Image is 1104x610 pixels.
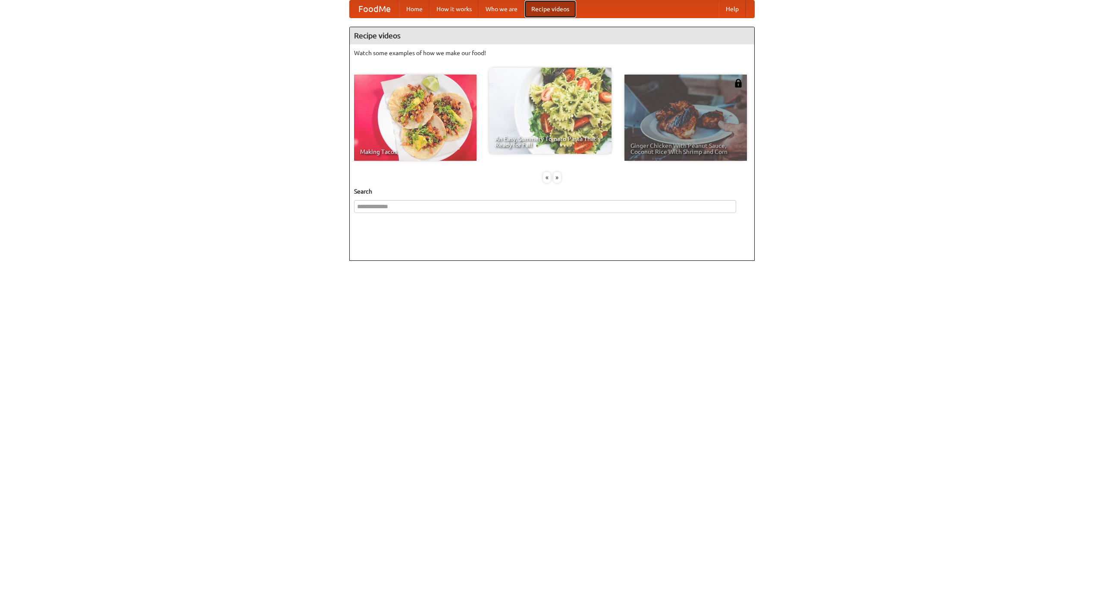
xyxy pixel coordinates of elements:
img: 483408.png [734,79,743,88]
a: Help [719,0,746,18]
span: Making Tacos [360,149,470,155]
div: « [543,172,551,183]
div: » [553,172,561,183]
h5: Search [354,187,750,196]
h4: Recipe videos [350,27,754,44]
a: Who we are [479,0,524,18]
a: Home [399,0,430,18]
a: An Easy, Summery Tomato Pasta That's Ready for Fall [489,68,612,154]
p: Watch some examples of how we make our food! [354,49,750,57]
span: An Easy, Summery Tomato Pasta That's Ready for Fall [495,136,605,148]
a: How it works [430,0,479,18]
a: Recipe videos [524,0,576,18]
a: FoodMe [350,0,399,18]
a: Making Tacos [354,75,477,161]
